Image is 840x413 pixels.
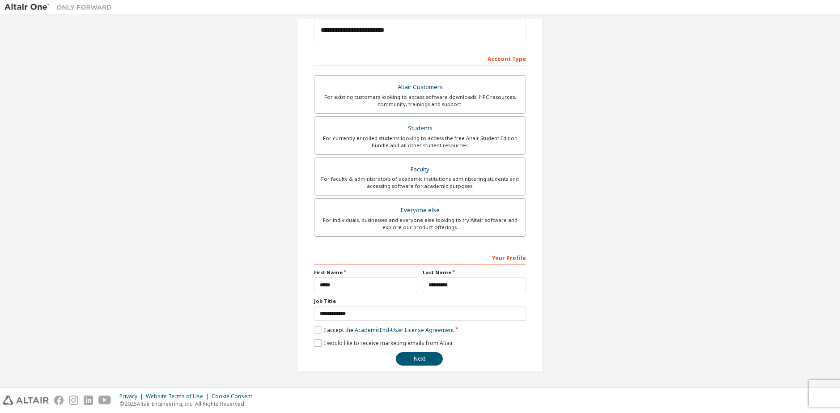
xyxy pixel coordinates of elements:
[146,393,212,400] div: Website Terms of Use
[314,326,454,334] label: I accept the
[396,352,443,366] button: Next
[423,269,526,276] label: Last Name
[320,163,520,176] div: Faculty
[3,396,49,405] img: altair_logo.svg
[314,51,526,65] div: Account Type
[54,396,64,405] img: facebook.svg
[314,250,526,264] div: Your Profile
[320,175,520,190] div: For faculty & administrators of academic institutions administering students and accessing softwa...
[320,122,520,135] div: Students
[98,396,111,405] img: youtube.svg
[84,396,93,405] img: linkedin.svg
[355,326,454,334] a: Academic End-User License Agreement
[320,135,520,149] div: For currently enrolled students looking to access the free Altair Student Edition bundle and all ...
[320,81,520,94] div: Altair Customers
[314,298,526,305] label: Job Title
[320,217,520,231] div: For individuals, businesses and everyone else looking to try Altair software and explore our prod...
[69,396,78,405] img: instagram.svg
[119,393,146,400] div: Privacy
[320,94,520,108] div: For existing customers looking to access software downloads, HPC resources, community, trainings ...
[314,339,453,347] label: I would like to receive marketing emails from Altair
[119,400,258,408] p: © 2025 Altair Engineering, Inc. All Rights Reserved.
[4,3,116,12] img: Altair One
[212,393,258,400] div: Cookie Consent
[320,204,520,217] div: Everyone else
[314,269,417,276] label: First Name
